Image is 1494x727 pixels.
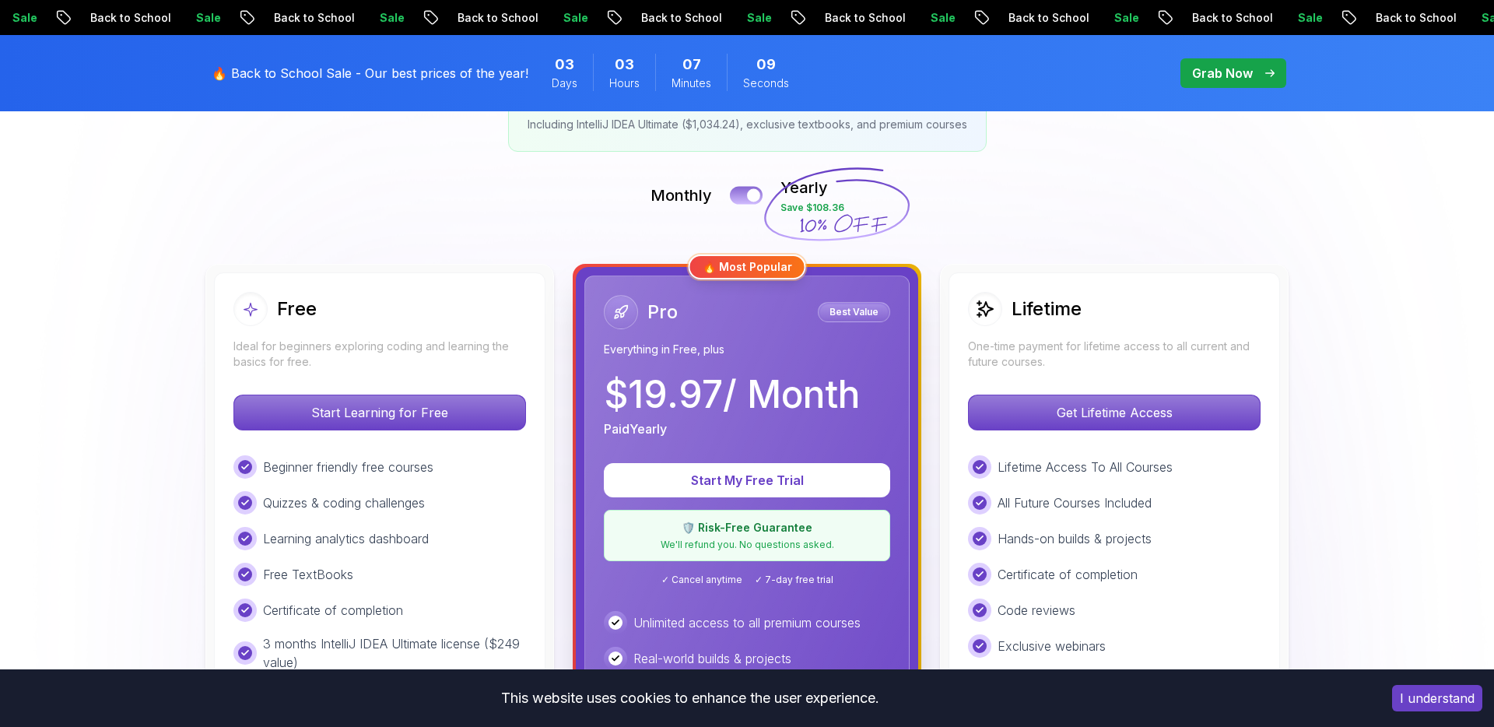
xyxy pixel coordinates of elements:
p: Sale [735,10,784,26]
p: Sale [918,10,968,26]
p: Back to School [996,10,1102,26]
p: Sale [367,10,417,26]
p: Paid Yearly [604,420,667,438]
p: Back to School [445,10,551,26]
div: This website uses cookies to enhance the user experience. [12,681,1369,715]
p: All Future Courses Included [998,493,1152,512]
p: Exclusive webinars [998,637,1106,655]
span: Seconds [743,76,789,91]
p: Quizzes & coding challenges [263,493,425,512]
p: Back to School [629,10,735,26]
p: Lifetime Access To All Courses [998,458,1173,476]
button: Start My Free Trial [604,463,890,497]
h2: Lifetime [1012,297,1082,321]
p: Start My Free Trial [622,471,871,490]
span: Days [552,76,577,91]
p: Back to School [261,10,367,26]
p: Back to School [1180,10,1285,26]
p: One-time payment for lifetime access to all current and future courses. [968,339,1261,370]
p: Beginner friendly free courses [263,458,433,476]
p: Sale [184,10,233,26]
p: 3 months IntelliJ IDEA Ultimate license ($249 value) [263,634,526,672]
p: Certificate of completion [998,565,1138,584]
h2: Pro [647,300,678,325]
span: ✓ 7-day free trial [755,574,833,586]
p: Sale [1285,10,1335,26]
p: Back to School [78,10,184,26]
p: Including IntelliJ IDEA Ultimate ($1,034.24), exclusive textbooks, and premium courses [528,117,967,132]
p: $ 19.97 / Month [604,376,860,413]
button: Start Learning for Free [233,395,526,430]
button: Accept cookies [1392,685,1482,711]
p: 🛡️ Risk-Free Guarantee [614,520,880,536]
p: Unlimited access to all premium courses [633,613,861,632]
span: 3 Hours [615,54,634,76]
p: Code reviews [998,601,1075,620]
p: Learning analytics dashboard [263,529,429,548]
p: Sale [551,10,601,26]
p: 🔥 Back to School Sale - Our best prices of the year! [212,64,528,83]
span: 3 Days [555,54,574,76]
p: Back to School [812,10,918,26]
button: Get Lifetime Access [968,395,1261,430]
span: 7 Minutes [682,54,701,76]
p: Monthly [651,184,712,206]
h2: Free [277,297,317,321]
a: Start Learning for Free [233,405,526,420]
p: Sale [1102,10,1152,26]
p: Best Value [820,304,888,320]
p: Grab Now [1192,64,1253,83]
p: Free TextBooks [263,565,353,584]
p: Start Learning for Free [234,395,525,430]
span: Minutes [672,76,711,91]
p: Get Lifetime Access [969,395,1260,430]
p: Certificate of completion [263,601,403,620]
span: ✓ Cancel anytime [661,574,742,586]
a: Start My Free Trial [604,472,890,488]
p: We'll refund you. No questions asked. [614,539,880,551]
span: Hours [609,76,640,91]
a: Get Lifetime Access [968,405,1261,420]
p: Real-world builds & projects [633,649,791,668]
p: Ideal for beginners exploring coding and learning the basics for free. [233,339,526,370]
p: Hands-on builds & projects [998,529,1152,548]
span: 9 Seconds [756,54,776,76]
p: Everything in Free, plus [604,342,890,357]
p: Back to School [1363,10,1469,26]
